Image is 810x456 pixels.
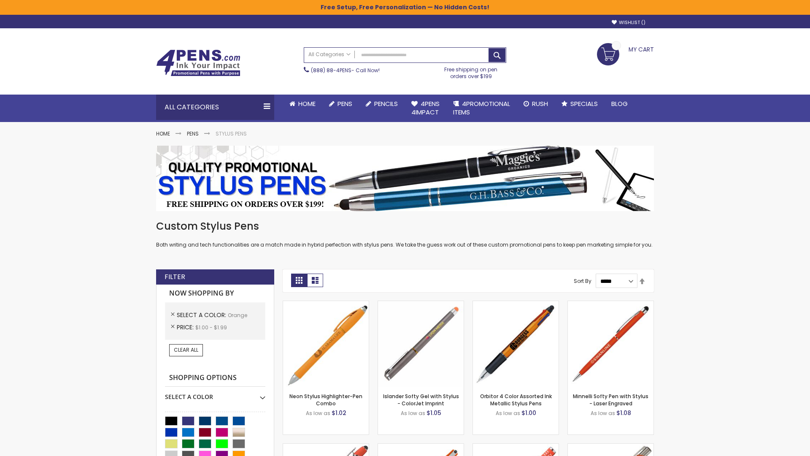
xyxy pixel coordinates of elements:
[473,443,559,451] a: Marin Softy Pen with Stylus - Laser Engraved-Orange
[473,301,559,308] a: Orbitor 4 Color Assorted Ink Metallic Stylus Pens-Orange
[446,95,517,122] a: 4PROMOTIONALITEMS
[332,409,346,417] span: $1.02
[378,301,464,308] a: Islander Softy Gel with Stylus - ColorJet Imprint-Orange
[291,274,307,287] strong: Grid
[570,99,598,108] span: Specials
[156,220,654,233] h1: Custom Stylus Pens
[174,346,198,353] span: Clear All
[169,344,203,356] a: Clear All
[611,99,628,108] span: Blog
[359,95,405,113] a: Pencils
[605,95,634,113] a: Blog
[612,19,645,26] a: Wishlist
[383,393,459,407] a: Islander Softy Gel with Stylus - ColorJet Imprint
[532,99,548,108] span: Rush
[427,409,441,417] span: $1.05
[283,301,369,308] a: Neon Stylus Highlighter-Pen Combo-Orange
[304,48,355,62] a: All Categories
[473,301,559,387] img: Orbitor 4 Color Assorted Ink Metallic Stylus Pens-Orange
[591,410,615,417] span: As low as
[298,99,316,108] span: Home
[496,410,520,417] span: As low as
[378,443,464,451] a: Avendale Velvet Touch Stylus Gel Pen-Orange
[187,130,199,137] a: Pens
[228,312,247,319] span: Orange
[165,272,185,282] strong: Filter
[453,99,510,117] span: 4PROMOTIONAL ITEMS
[156,146,654,211] img: Stylus Pens
[156,95,274,120] div: All Categories
[401,410,425,417] span: As low as
[574,277,591,285] label: Sort By
[568,443,653,451] a: Tres-Chic Softy Brights with Stylus Pen - Laser-Orange
[311,67,351,74] a: (888) 88-4PENS
[283,95,322,113] a: Home
[308,51,351,58] span: All Categories
[289,393,362,407] a: Neon Stylus Highlighter-Pen Combo
[616,409,631,417] span: $1.08
[165,369,265,387] strong: Shopping Options
[216,130,247,137] strong: Stylus Pens
[156,130,170,137] a: Home
[283,443,369,451] a: 4P-MS8B-Orange
[521,409,536,417] span: $1.00
[573,393,648,407] a: Minnelli Softy Pen with Stylus - Laser Engraved
[374,99,398,108] span: Pencils
[311,67,380,74] span: - Call Now!
[156,220,654,249] div: Both writing and tech functionalities are a match made in hybrid perfection with stylus pens. We ...
[378,301,464,387] img: Islander Softy Gel with Stylus - ColorJet Imprint-Orange
[177,311,228,319] span: Select A Color
[568,301,653,387] img: Minnelli Softy Pen with Stylus - Laser Engraved-Orange
[480,393,552,407] a: Orbitor 4 Color Assorted Ink Metallic Stylus Pens
[337,99,352,108] span: Pens
[156,49,240,76] img: 4Pens Custom Pens and Promotional Products
[165,285,265,302] strong: Now Shopping by
[436,63,507,80] div: Free shipping on pen orders over $199
[555,95,605,113] a: Specials
[177,323,195,331] span: Price
[568,301,653,308] a: Minnelli Softy Pen with Stylus - Laser Engraved-Orange
[322,95,359,113] a: Pens
[195,324,227,331] span: $1.00 - $1.99
[165,387,265,401] div: Select A Color
[283,301,369,387] img: Neon Stylus Highlighter-Pen Combo-Orange
[411,99,440,117] span: 4Pens 4impact
[517,95,555,113] a: Rush
[306,410,330,417] span: As low as
[405,95,446,122] a: 4Pens4impact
